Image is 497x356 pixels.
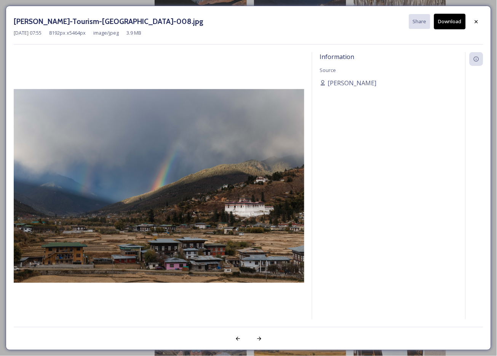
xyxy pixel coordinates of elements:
span: image/jpeg [93,29,119,37]
span: Information [320,53,355,61]
span: 3.9 MB [126,29,141,37]
img: Ben-Richards-Tourism-Bhutan-008.jpg [14,89,304,283]
button: Share [409,14,430,29]
span: [PERSON_NAME] [328,78,377,88]
button: Download [434,14,466,29]
h3: [PERSON_NAME]-Tourism-[GEOGRAPHIC_DATA]-008.jpg [14,16,203,27]
span: 8192 px x 5464 px [49,29,86,37]
span: [DATE] 07:55 [14,29,42,37]
span: Source [320,67,336,73]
